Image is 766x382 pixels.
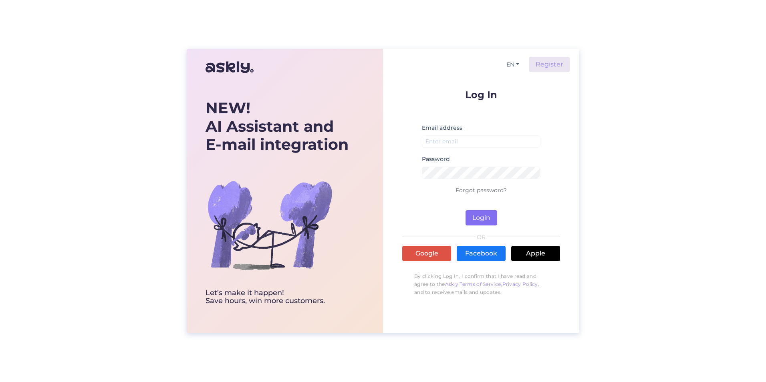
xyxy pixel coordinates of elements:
[402,268,560,300] p: By clicking Log In, I confirm that I have read and agree to the , , and to receive emails and upd...
[206,289,349,305] div: Let’s make it happen! Save hours, win more customers.
[206,99,349,154] div: AI Assistant and E-mail integration
[476,234,487,240] span: OR
[456,187,507,194] a: Forgot password?
[422,155,450,163] label: Password
[422,135,540,148] input: Enter email
[206,58,254,77] img: Askly
[206,161,334,289] img: bg-askly
[402,90,560,100] p: Log In
[422,124,462,132] label: Email address
[502,281,538,287] a: Privacy Policy
[402,246,451,261] a: Google
[466,210,497,225] button: Login
[511,246,560,261] a: Apple
[445,281,501,287] a: Askly Terms of Service
[457,246,506,261] a: Facebook
[529,57,570,72] a: Register
[206,99,250,117] b: NEW!
[503,59,522,70] button: EN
